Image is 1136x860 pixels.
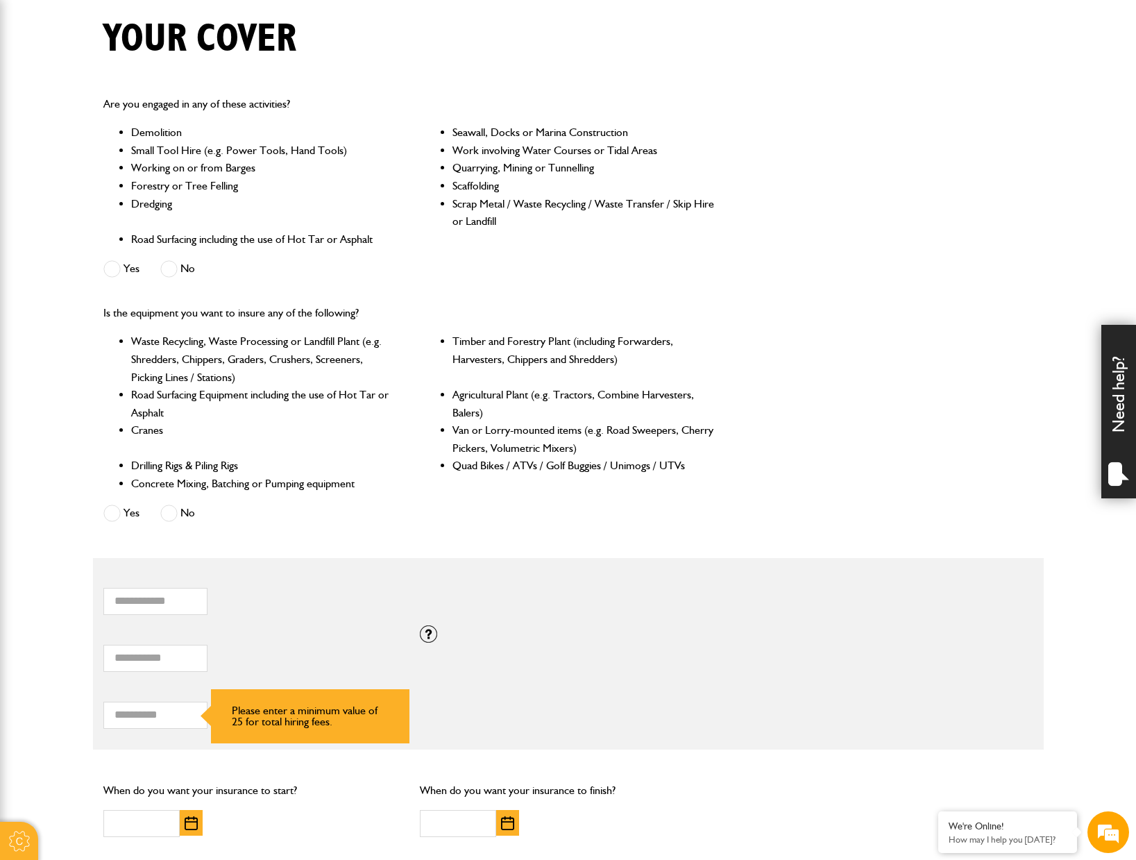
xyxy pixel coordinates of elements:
img: d_20077148190_company_1631870298795_20077148190 [24,77,58,96]
h1: Your cover [103,16,296,62]
li: Cranes [131,421,394,457]
li: Seawall, Docks or Marina Construction [452,124,715,142]
div: We're Online! [949,820,1067,832]
em: Start Chat [189,428,252,446]
li: Quarrying, Mining or Tunnelling [452,159,715,177]
p: How may I help you today? [949,834,1067,845]
p: Are you engaged in any of these activities? [103,95,716,113]
p: When do you want your insurance to start? [103,782,400,800]
div: Need help? [1101,325,1136,498]
li: Road Surfacing Equipment including the use of Hot Tar or Asphalt [131,386,394,421]
li: Dredging [131,195,394,230]
li: Timber and Forestry Plant (including Forwarders, Harvesters, Chippers and Shredders) [452,332,715,386]
label: Yes [103,260,139,278]
p: When do you want your insurance to finish? [420,782,716,800]
label: No [160,260,195,278]
li: Scaffolding [452,177,715,195]
textarea: Type your message and hit 'Enter' [18,251,253,416]
input: Enter your phone number [18,210,253,241]
li: Scrap Metal / Waste Recycling / Waste Transfer / Skip Hire or Landfill [452,195,715,230]
div: Minimize live chat window [228,7,261,40]
li: Road Surfacing including the use of Hot Tar or Asphalt [131,230,394,248]
input: Enter your email address [18,169,253,200]
li: Waste Recycling, Waste Processing or Landfill Plant (e.g. Shredders, Chippers, Graders, Crushers,... [131,332,394,386]
label: No [160,505,195,522]
li: Van or Lorry-mounted items (e.g. Road Sweepers, Cherry Pickers, Volumetric Mixers) [452,421,715,457]
label: Yes [103,505,139,522]
li: Small Tool Hire (e.g. Power Tools, Hand Tools) [131,142,394,160]
img: Choose date [501,816,514,830]
li: Working on or from Barges [131,159,394,177]
div: Chat with us now [72,78,233,96]
li: Work involving Water Courses or Tidal Areas [452,142,715,160]
li: Drilling Rigs & Piling Rigs [131,457,394,475]
p: Is the equipment you want to insure any of the following? [103,304,716,322]
li: Quad Bikes / ATVs / Golf Buggies / Unimogs / UTVs [452,457,715,475]
li: Demolition [131,124,394,142]
li: Forestry or Tree Felling [131,177,394,195]
input: Enter your last name [18,128,253,159]
li: Agricultural Plant (e.g. Tractors, Combine Harvesters, Balers) [452,386,715,421]
li: Concrete Mixing, Batching or Pumping equipment [131,475,394,493]
img: Choose date [185,816,198,830]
